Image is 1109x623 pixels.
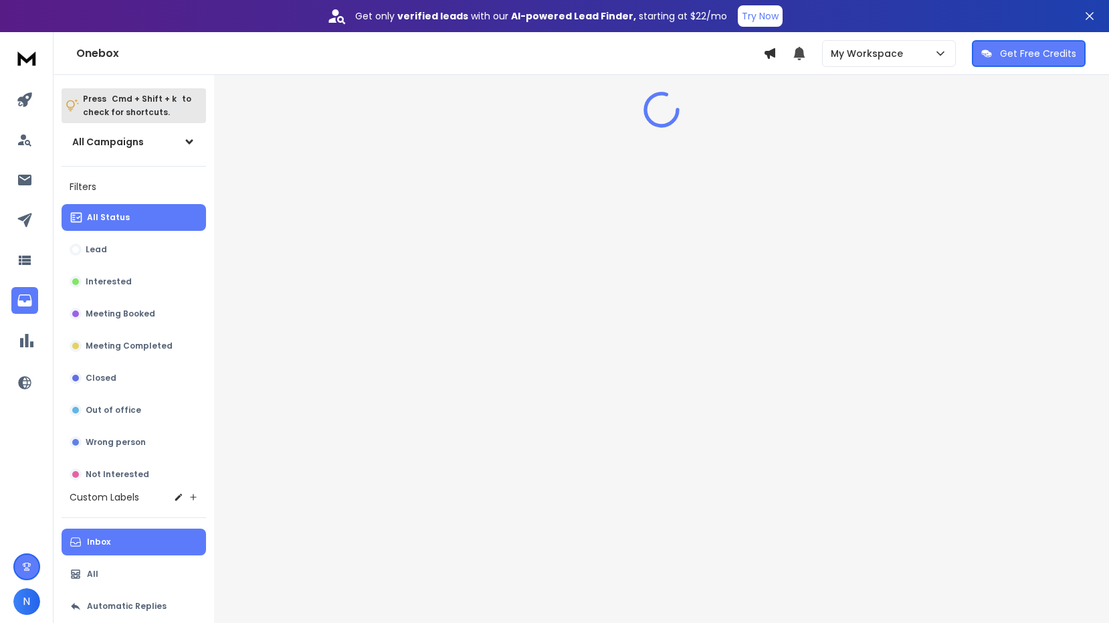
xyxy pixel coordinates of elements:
p: Press to check for shortcuts. [83,92,191,119]
button: Closed [62,365,206,391]
button: N [13,588,40,615]
p: Get Free Credits [1000,47,1076,60]
span: Cmd + Shift + k [110,91,179,106]
button: Not Interested [62,461,206,488]
p: My Workspace [831,47,908,60]
button: All Status [62,204,206,231]
p: Lead [86,244,107,255]
p: Interested [86,276,132,287]
button: Meeting Completed [62,333,206,359]
button: Try Now [738,5,783,27]
p: Wrong person [86,437,146,448]
button: Meeting Booked [62,300,206,327]
p: Meeting Completed [86,341,173,351]
p: Get only with our starting at $22/mo [355,9,727,23]
p: All Status [87,212,130,223]
h3: Filters [62,177,206,196]
p: Inbox [87,537,110,547]
button: All Campaigns [62,128,206,155]
button: Out of office [62,397,206,424]
p: Closed [86,373,116,383]
strong: verified leads [397,9,468,23]
button: Interested [62,268,206,295]
button: Automatic Replies [62,593,206,620]
img: logo [13,46,40,70]
button: Lead [62,236,206,263]
p: Not Interested [86,469,149,480]
button: Wrong person [62,429,206,456]
p: Out of office [86,405,141,416]
p: All [87,569,98,580]
p: Automatic Replies [87,601,167,612]
h1: All Campaigns [72,135,144,149]
p: Try Now [742,9,779,23]
p: Meeting Booked [86,308,155,319]
button: Inbox [62,529,206,555]
button: All [62,561,206,588]
h3: Custom Labels [70,491,139,504]
button: Get Free Credits [972,40,1086,67]
h1: Onebox [76,46,763,62]
strong: AI-powered Lead Finder, [511,9,636,23]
